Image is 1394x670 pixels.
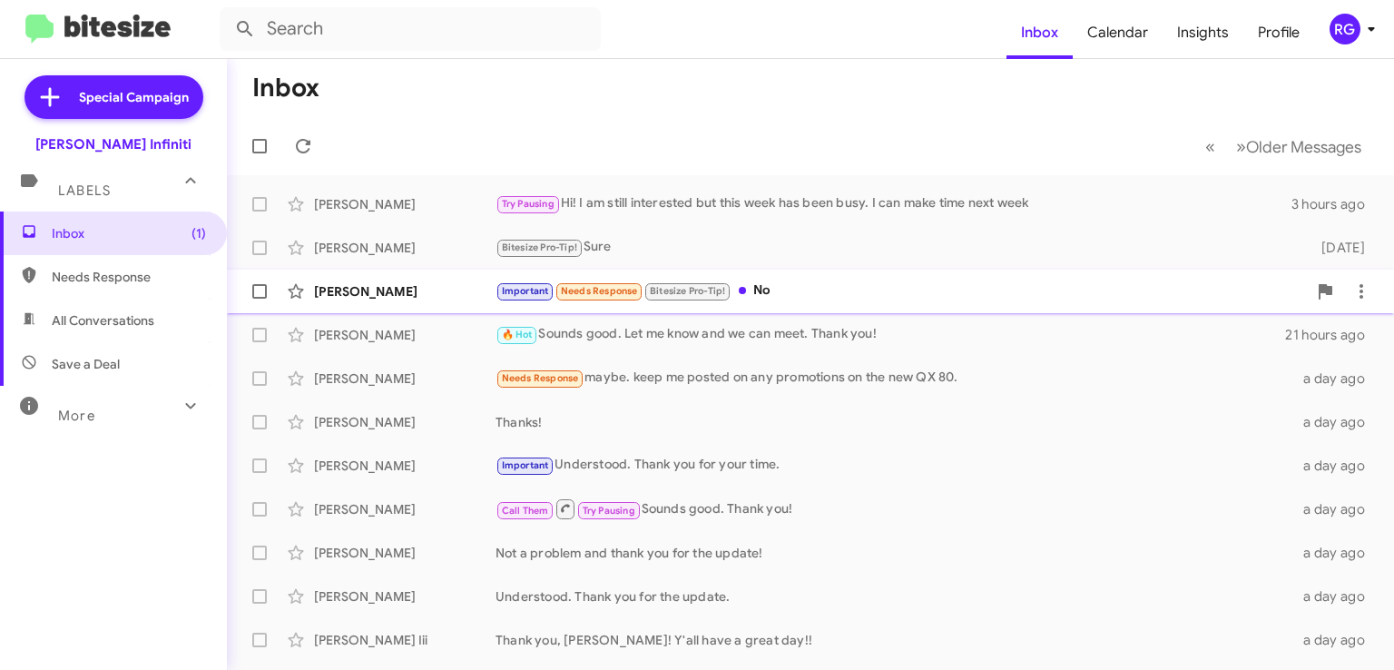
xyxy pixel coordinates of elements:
span: Needs Response [502,372,579,384]
div: Not a problem and thank you for the update! [496,544,1299,562]
div: a day ago [1299,413,1379,431]
div: [DATE] [1299,239,1379,257]
div: [PERSON_NAME] [314,544,496,562]
span: Inbox [52,224,206,242]
div: [PERSON_NAME] [314,239,496,257]
div: a day ago [1299,500,1379,518]
a: Calendar [1073,6,1163,59]
span: 🔥 Hot [502,329,533,340]
div: No [496,281,1307,301]
div: [PERSON_NAME] [314,413,496,431]
span: Labels [58,182,111,199]
span: (1) [191,224,206,242]
div: a day ago [1299,369,1379,388]
div: Sounds good. Let me know and we can meet. Thank you! [496,324,1285,345]
span: Save a Deal [52,355,120,373]
div: 3 hours ago [1291,195,1379,213]
span: Important [502,285,549,297]
span: More [58,408,95,424]
span: Try Pausing [502,198,555,210]
div: a day ago [1299,457,1379,475]
button: Next [1225,128,1372,165]
span: Needs Response [561,285,638,297]
div: [PERSON_NAME] [314,282,496,301]
div: Hi! I am still interested but this week has been busy. I can make time next week [496,193,1291,214]
h1: Inbox [252,74,319,103]
span: All Conversations [52,311,154,330]
div: Understood. Thank you for your time. [496,455,1299,476]
div: RG [1330,14,1360,44]
a: Special Campaign [25,75,203,119]
div: [PERSON_NAME] Iii [314,631,496,649]
span: « [1205,135,1215,158]
div: Understood. Thank you for the update. [496,587,1299,606]
div: Thanks! [496,413,1299,431]
span: Older Messages [1246,137,1361,157]
div: Sounds good. Thank you! [496,498,1299,520]
div: a day ago [1299,544,1379,562]
button: RG [1314,14,1374,44]
div: a day ago [1299,587,1379,606]
a: Insights [1163,6,1243,59]
div: [PERSON_NAME] Infiniti [35,135,191,153]
div: a day ago [1299,631,1379,649]
span: Special Campaign [79,88,189,106]
nav: Page navigation example [1195,128,1372,165]
input: Search [220,7,601,51]
a: Profile [1243,6,1314,59]
div: Sure [496,237,1299,258]
span: » [1236,135,1246,158]
div: 21 hours ago [1285,326,1379,344]
div: [PERSON_NAME] [314,195,496,213]
div: [PERSON_NAME] [314,326,496,344]
span: Bitesize Pro-Tip! [502,241,577,253]
button: Previous [1194,128,1226,165]
span: Important [502,459,549,471]
div: [PERSON_NAME] [314,369,496,388]
div: maybe. keep me posted on any promotions on the new QX 80. [496,368,1299,389]
div: [PERSON_NAME] [314,500,496,518]
span: Needs Response [52,268,206,286]
span: Call Them [502,505,549,517]
div: [PERSON_NAME] [314,587,496,606]
span: Try Pausing [583,505,635,517]
a: Inbox [1006,6,1073,59]
div: Thank you, [PERSON_NAME]! Y'all have a great day!! [496,631,1299,649]
span: Bitesize Pro-Tip! [650,285,725,297]
div: [PERSON_NAME] [314,457,496,475]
